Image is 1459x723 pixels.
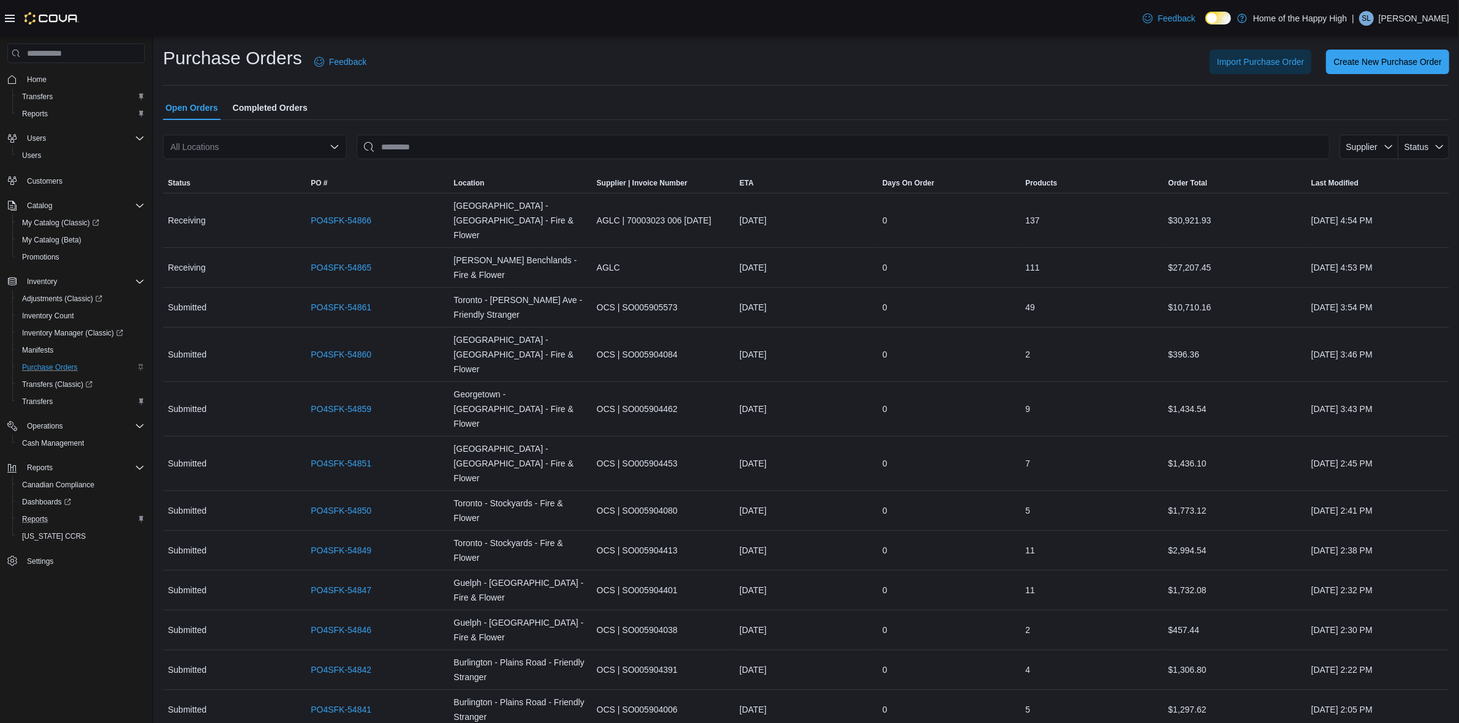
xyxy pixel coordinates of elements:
span: SL [1362,11,1371,26]
span: [GEOGRAPHIC_DATA] - [GEOGRAPHIC_DATA] - Fire & Flower [453,198,586,242]
span: Open Orders [165,96,218,120]
span: Submitted [168,300,207,315]
a: PO4SFK-54865 [311,260,371,275]
input: Dark Mode [1205,12,1231,24]
span: 0 [882,402,887,416]
button: Operations [2,418,150,435]
a: Promotions [17,250,64,264]
span: Promotions [22,252,59,262]
div: OCS | SO005904413 [592,538,735,563]
span: Reports [17,107,145,121]
button: Days On Order [877,173,1020,193]
div: AGLC [592,255,735,280]
button: My Catalog (Beta) [12,231,150,249]
h1: Purchase Orders [163,46,302,70]
button: Last Modified [1306,173,1449,193]
span: Inventory [27,277,57,287]
span: Submitted [168,456,207,471]
a: Manifests [17,343,58,358]
span: 0 [882,213,887,228]
button: Manifests [12,342,150,359]
div: $10,710.16 [1164,295,1306,320]
span: Users [17,148,145,163]
span: 0 [882,260,887,275]
p: Home of the Happy High [1253,11,1347,26]
span: Submitted [168,543,207,558]
span: [GEOGRAPHIC_DATA] - [GEOGRAPHIC_DATA] - Fire & Flower [453,441,586,485]
div: [DATE] 3:54 PM [1306,295,1449,320]
span: 0 [882,662,887,677]
button: Reports [22,460,58,475]
a: Dashboards [17,495,76,509]
span: Feedback [329,56,366,68]
button: Reports [2,459,150,476]
span: Guelph - [GEOGRAPHIC_DATA] - Fire & Flower [453,575,586,605]
button: Transfers [12,393,150,410]
a: Home [22,72,51,87]
button: Users [2,130,150,147]
div: $396.36 [1164,342,1306,367]
div: OCS | SO005904006 [592,697,735,722]
button: Cash Management [12,435,150,452]
span: Washington CCRS [17,529,145,544]
span: Home [27,75,47,84]
span: Import Purchase Order [1217,56,1304,68]
button: Catalog [2,197,150,214]
div: [DATE] 4:54 PM [1306,208,1449,233]
div: $27,207.45 [1164,255,1306,280]
span: 11 [1025,543,1035,558]
a: My Catalog (Classic) [12,214,150,231]
span: Days On Order [882,178,934,188]
div: $1,773.12 [1164,498,1306,523]
span: 11 [1025,583,1035,598]
span: Inventory Manager (Classic) [22,328,123,338]
a: Cash Management [17,436,89,451]
span: Submitted [168,623,207,637]
a: Dashboards [12,493,150,511]
span: 0 [882,543,887,558]
span: Home [22,72,145,87]
div: [DATE] 2:05 PM [1306,697,1449,722]
div: [DATE] 3:46 PM [1306,342,1449,367]
a: Users [17,148,46,163]
div: [DATE] [735,451,877,476]
button: Order Total [1164,173,1306,193]
span: Settings [22,553,145,569]
span: Submitted [168,503,207,518]
span: Reports [27,463,53,473]
div: [DATE] [735,618,877,642]
span: My Catalog (Beta) [22,235,81,245]
span: 4 [1025,662,1030,677]
button: Open list of options [330,142,339,152]
span: 7 [1025,456,1030,471]
p: [PERSON_NAME] [1379,11,1449,26]
a: Inventory Manager (Classic) [17,326,128,340]
button: Products [1020,173,1163,193]
span: Manifests [17,343,145,358]
span: Order Total [1169,178,1208,188]
a: PO4SFK-54861 [311,300,371,315]
span: Status [1404,142,1429,152]
a: Transfers (Classic) [12,376,150,393]
span: 0 [882,456,887,471]
div: OCS | SO005904084 [592,342,735,367]
div: Serena Lees [1359,11,1374,26]
button: ETA [735,173,877,193]
button: Status [1398,135,1449,159]
a: Settings [22,554,58,569]
span: [PERSON_NAME] Benchlands - Fire & Flower [453,253,586,282]
a: My Catalog (Beta) [17,233,86,247]
button: Catalog [22,198,57,213]
span: ETA [740,178,754,188]
span: Supplier [1346,142,1378,152]
span: 9 [1025,402,1030,416]
span: Transfers [22,92,53,102]
div: $1,436.10 [1164,451,1306,476]
button: Settings [2,552,150,570]
span: 0 [882,702,887,717]
span: Operations [22,419,145,433]
span: Transfers [22,397,53,406]
div: [DATE] [735,498,877,523]
span: Guelph - [GEOGRAPHIC_DATA] - Fire & Flower [453,615,586,645]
